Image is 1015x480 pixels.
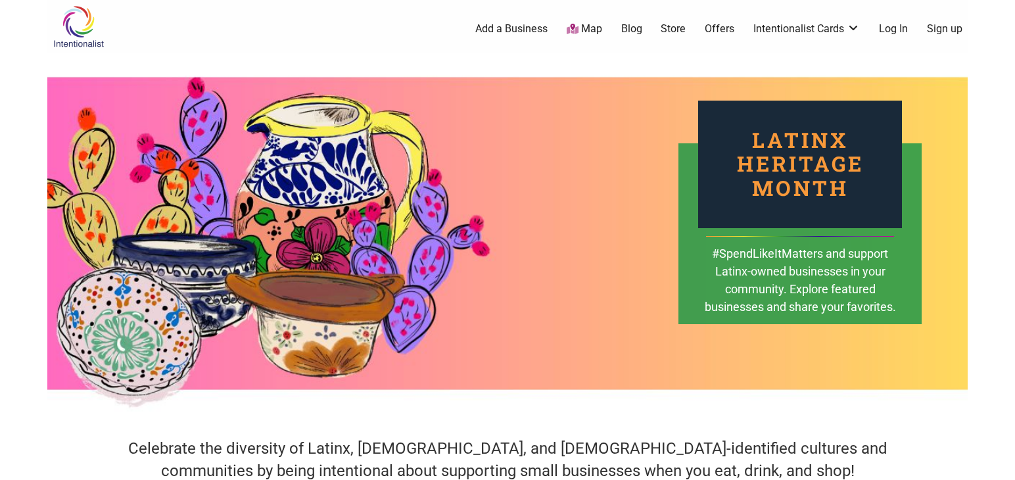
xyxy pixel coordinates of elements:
a: Log In [879,22,908,36]
div: #SpendLikeItMatters and support Latinx-owned businesses in your community. Explore featured busin... [703,245,897,335]
a: Intentionalist Cards [753,22,860,36]
a: Add a Business [475,22,548,36]
div: Latinx Heritage Month [698,101,902,228]
a: Offers [705,22,734,36]
a: Map [567,22,602,37]
a: Store [661,22,686,36]
a: Blog [621,22,642,36]
img: Intentionalist [47,5,110,48]
a: Sign up [927,22,962,36]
